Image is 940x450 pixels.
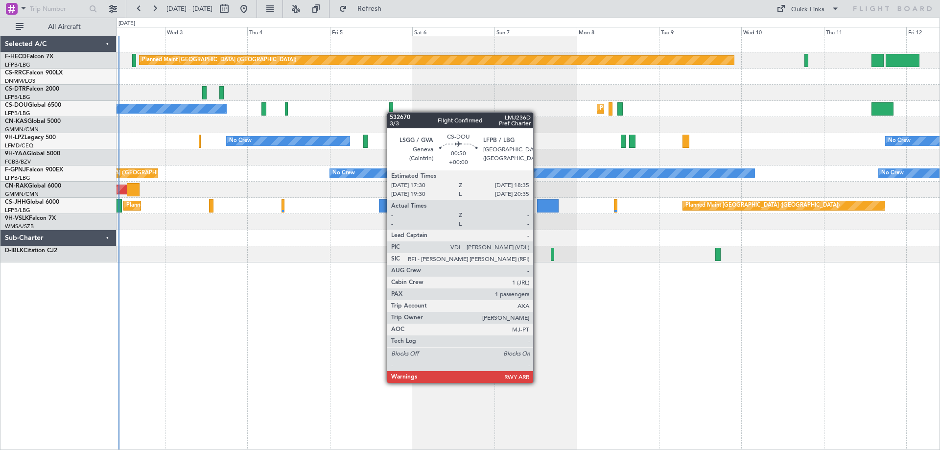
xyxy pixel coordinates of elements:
[5,135,24,141] span: 9H-LPZ
[5,199,26,205] span: CS-JHH
[5,135,56,141] a: 9H-LPZLegacy 500
[5,183,28,189] span: CN-RAK
[229,134,252,148] div: No Crew
[5,94,30,101] a: LFPB/LBG
[5,151,60,157] a: 9H-YAAGlobal 5000
[791,5,824,15] div: Quick Links
[11,19,106,35] button: All Aircraft
[165,27,247,36] div: Wed 3
[5,77,35,85] a: DNMM/LOS
[5,102,28,108] span: CS-DOU
[332,166,355,181] div: No Crew
[5,183,61,189] a: CN-RAKGlobal 6000
[118,20,135,28] div: [DATE]
[577,27,659,36] div: Mon 8
[5,86,26,92] span: CS-DTR
[25,24,103,30] span: All Aircraft
[5,61,30,69] a: LFPB/LBG
[30,1,86,16] input: Trip Number
[5,70,63,76] a: CS-RRCFalcon 900LX
[5,207,30,214] a: LFPB/LBG
[5,151,27,157] span: 9H-YAA
[881,166,904,181] div: No Crew
[5,142,33,149] a: LFMD/CEQ
[5,126,39,133] a: GMMN/CMN
[888,134,911,148] div: No Crew
[126,198,281,213] div: Planned Maint [GEOGRAPHIC_DATA] ([GEOGRAPHIC_DATA])
[349,5,390,12] span: Refresh
[412,27,494,36] div: Sat 6
[5,86,59,92] a: CS-DTRFalcon 2000
[5,215,56,221] a: 9H-VSLKFalcon 7X
[5,110,30,117] a: LFPB/LBG
[5,118,61,124] a: CN-KASGlobal 5000
[5,102,61,108] a: CS-DOUGlobal 6500
[247,27,329,36] div: Thu 4
[5,190,39,198] a: GMMN/CMN
[685,198,840,213] div: Planned Maint [GEOGRAPHIC_DATA] ([GEOGRAPHIC_DATA])
[659,27,741,36] div: Tue 9
[166,4,212,13] span: [DATE] - [DATE]
[5,167,63,173] a: F-GPNJFalcon 900EX
[5,215,29,221] span: 9H-VSLK
[83,27,165,36] div: Tue 2
[5,118,27,124] span: CN-KAS
[330,27,412,36] div: Fri 5
[5,248,57,254] a: D-IBLKCitation CJ2
[600,101,754,116] div: Planned Maint [GEOGRAPHIC_DATA] ([GEOGRAPHIC_DATA])
[5,199,59,205] a: CS-JHHGlobal 6000
[5,158,31,166] a: FCBB/BZV
[5,70,26,76] span: CS-RRC
[824,27,906,36] div: Thu 11
[5,223,34,230] a: WMSA/SZB
[334,1,393,17] button: Refresh
[741,27,823,36] div: Wed 10
[5,248,23,254] span: D-IBLK
[5,54,26,60] span: F-HECD
[494,27,577,36] div: Sun 7
[772,1,844,17] button: Quick Links
[142,53,296,68] div: Planned Maint [GEOGRAPHIC_DATA] ([GEOGRAPHIC_DATA])
[5,54,53,60] a: F-HECDFalcon 7X
[5,174,30,182] a: LFPB/LBG
[5,167,26,173] span: F-GPNJ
